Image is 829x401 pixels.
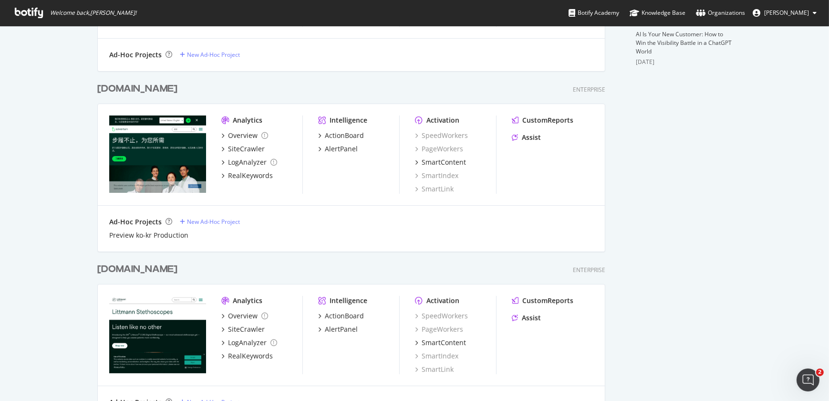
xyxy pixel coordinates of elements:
div: New Ad-Hoc Project [187,51,240,59]
div: Analytics [233,296,262,306]
div: Knowledge Base [630,8,685,18]
div: Organizations [696,8,745,18]
a: Preview ko-kr Production [109,231,188,240]
span: Welcome back, [PERSON_NAME] ! [50,9,136,17]
div: RealKeywords [228,351,273,361]
a: CustomReports [512,116,573,125]
div: Ad-Hoc Projects [109,50,162,60]
div: Enterprise [573,85,605,94]
a: LogAnalyzer [221,338,277,348]
a: New Ad-Hoc Project [180,218,240,226]
div: AlertPanel [325,144,358,154]
a: SiteCrawler [221,325,265,334]
div: Botify Academy [569,8,619,18]
button: [PERSON_NAME] [745,5,824,21]
div: RealKeywords [228,171,273,180]
a: SmartLink [415,365,454,374]
a: AlertPanel [318,325,358,334]
a: Assist [512,313,541,323]
div: SiteCrawler [228,325,265,334]
div: [DOMAIN_NAME] [97,82,177,96]
a: RealKeywords [221,351,273,361]
a: Overview [221,131,268,140]
div: AlertPanel [325,325,358,334]
a: [DOMAIN_NAME] [97,263,181,276]
a: SmartIndex [415,351,458,361]
a: AlertPanel [318,144,358,154]
div: ActionBoard [325,131,364,140]
div: Analytics [233,116,262,125]
div: Intelligence [330,296,367,306]
div: Activation [426,296,459,306]
div: CustomReports [522,116,573,125]
div: Ad-Hoc Projects [109,217,162,227]
a: CustomReports [512,296,573,306]
div: ActionBoard [325,311,364,321]
a: Overview [221,311,268,321]
div: [DATE] [636,58,732,66]
a: SpeedWorkers [415,131,468,140]
a: PageWorkers [415,144,463,154]
a: SmartContent [415,158,466,167]
div: SmartContent [422,158,466,167]
a: ActionBoard [318,311,364,321]
div: SiteCrawler [228,144,265,154]
iframe: Intercom live chat [797,369,819,391]
div: New Ad-Hoc Project [187,218,240,226]
a: SmartContent [415,338,466,348]
div: LogAnalyzer [228,338,267,348]
div: SmartContent [422,338,466,348]
a: AI Is Your New Customer: How to Win the Visibility Battle in a ChatGPT World [636,30,732,55]
img: solventum-curiosity.com [109,116,206,193]
a: Assist [512,133,541,142]
div: Activation [426,116,459,125]
div: Assist [522,133,541,142]
a: SmartLink [415,184,454,194]
div: [DOMAIN_NAME] [97,263,177,276]
div: Enterprise [573,266,605,274]
span: Travis Yano [764,9,809,17]
a: ActionBoard [318,131,364,140]
a: New Ad-Hoc Project [180,51,240,59]
div: Assist [522,313,541,323]
a: SiteCrawler [221,144,265,154]
a: SpeedWorkers [415,311,468,321]
span: 2 [816,369,824,376]
div: LogAnalyzer [228,158,267,167]
div: CustomReports [522,296,573,306]
div: Overview [228,131,258,140]
div: Overview [228,311,258,321]
a: SmartIndex [415,171,458,180]
a: [DOMAIN_NAME] [97,82,181,96]
a: LogAnalyzer [221,158,277,167]
a: RealKeywords [221,171,273,180]
div: Intelligence [330,116,367,125]
a: PageWorkers [415,325,463,334]
img: www.littmann.com [109,296,206,373]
